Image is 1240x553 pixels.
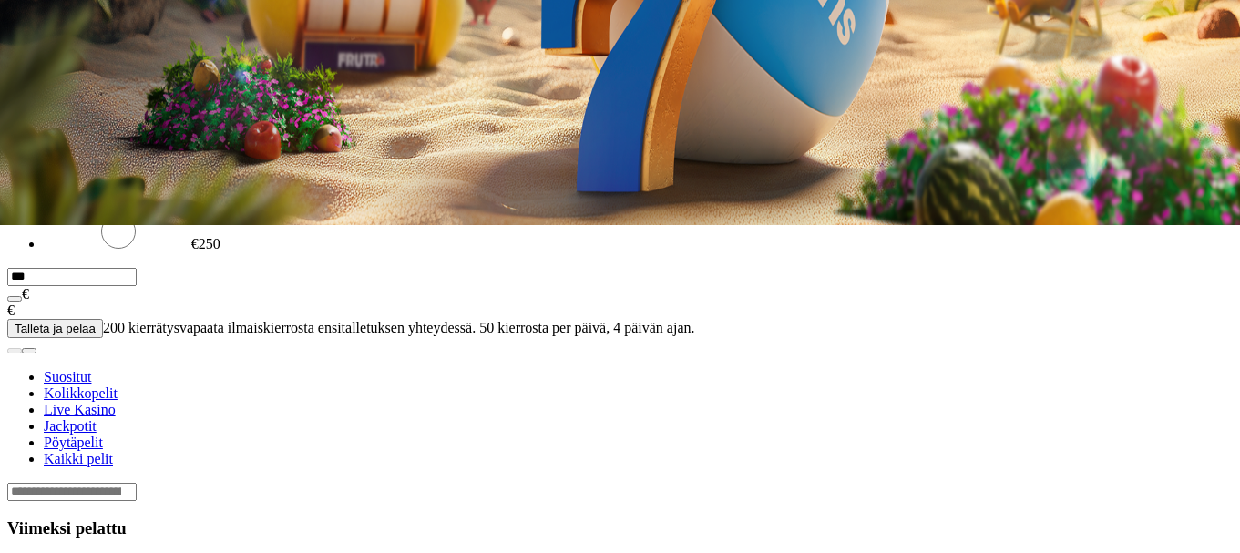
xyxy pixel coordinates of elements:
[7,302,15,318] span: €
[7,296,22,302] button: eye icon
[15,322,96,335] span: Talleta ja pelaa
[7,483,137,501] input: Search
[7,338,1233,501] header: Lobby
[44,402,116,417] a: Live Kasino
[44,451,113,466] span: Kaikki pelit
[103,320,695,335] span: 200 kierrätysvapaata ilmaiskierrosta ensitalletuksen yhteydessä. 50 kierrosta per päivä, 4 päivän...
[44,385,118,401] a: Kolikkopelit
[7,338,1233,467] nav: Lobby
[22,286,29,302] span: €
[7,348,22,353] button: prev slide
[22,348,36,353] button: next slide
[7,319,103,338] button: Talleta ja pelaa
[44,418,97,434] a: Jackpotit
[44,435,103,450] a: Pöytäpelit
[7,518,1233,538] h3: Viimeksi pelattu
[191,236,220,251] label: €250
[44,369,91,384] a: Suositut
